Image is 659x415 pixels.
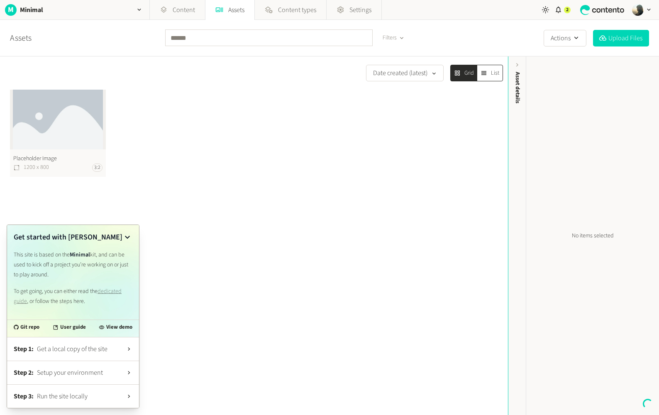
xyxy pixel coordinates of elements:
[14,344,132,354] button: Step 1:Get a local copy of the site
[14,323,39,332] a: Git repo
[14,232,122,243] span: Get started with [PERSON_NAME]
[106,323,132,332] span: View demo
[366,65,444,81] button: Date created (latest)
[278,5,316,15] span: Content types
[5,4,17,15] span: M
[349,5,371,15] span: Settings
[14,391,34,401] span: Step 3:
[20,5,43,15] h2: Minimal
[14,344,34,354] span: Step 1:
[544,30,586,46] button: Actions
[20,323,39,332] span: Git repo
[491,69,499,78] span: List
[53,323,86,332] a: User guide
[14,368,34,378] span: Step 2:
[37,344,122,354] span: Get a local copy of the site
[70,251,90,259] strong: Minimal
[513,72,522,103] span: Asset details
[632,4,644,16] img: Kristina Mazanova
[60,323,86,332] span: User guide
[37,368,122,378] span: Setup your environment
[14,232,132,243] button: Get started with [PERSON_NAME]
[14,368,132,378] button: Step 2:Setup your environment
[526,56,659,415] div: No items selected
[10,32,32,44] a: Assets
[99,323,132,332] a: View demo
[14,250,132,280] p: This site is based on the kit, and can be used to kick off a project you’re working on or just to...
[14,286,132,306] p: To get going, you can either read the , or follow the steps here.
[376,30,410,46] button: Filters
[14,391,132,401] button: Step 3:Run the site locally
[566,6,569,14] span: 2
[593,30,649,46] button: Upload Files
[37,391,122,401] span: Run the site locally
[464,69,474,78] span: Grid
